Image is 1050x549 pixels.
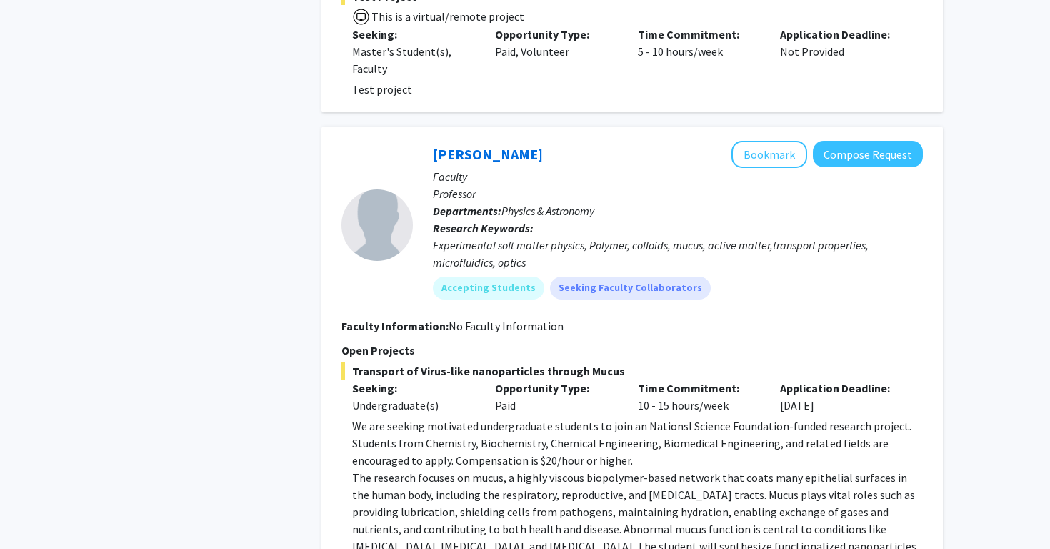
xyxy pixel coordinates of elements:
p: Seeking: [352,380,474,397]
p: Faculty [433,168,923,185]
div: Paid, Volunteer [484,26,627,77]
b: Departments: [433,204,501,218]
p: We are seeking motivated undergraduate students to join an Nationsl Science Foundation-funded res... [352,417,923,469]
p: Application Deadline: [780,380,901,397]
p: Seeking: [352,26,474,43]
div: Not Provided [769,26,912,77]
span: Transport of Virus-like nanoparticles through Mucus [341,362,923,380]
div: Undergraduate(s) [352,397,474,414]
button: Add Ashis Mukhopadhyay to Bookmarks [731,141,807,168]
mat-chip: Seeking Faculty Collaborators [550,277,711,300]
div: Paid [484,380,627,414]
b: Research Keywords: [433,221,534,235]
p: Opportunity Type: [495,380,616,397]
iframe: Chat [11,485,61,538]
div: 10 - 15 hours/week [627,380,770,414]
p: Application Deadline: [780,26,901,43]
div: Master's Student(s), Faculty [352,43,474,77]
p: Test project [352,81,923,98]
mat-chip: Accepting Students [433,277,544,300]
span: No Faculty Information [449,319,564,333]
p: Open Projects [341,342,923,359]
div: Experimental soft matter physics, Polymer, colloids, mucus, active matter,transport properties, m... [433,237,923,271]
p: Opportunity Type: [495,26,616,43]
span: Physics & Astronomy [501,204,594,218]
p: Professor [433,185,923,202]
button: Compose Request to Ashis Mukhopadhyay [813,141,923,167]
p: Time Commitment: [638,26,759,43]
p: Time Commitment: [638,380,759,397]
b: Faculty Information: [341,319,449,333]
div: 5 - 10 hours/week [627,26,770,77]
div: [DATE] [769,380,912,414]
a: [PERSON_NAME] [433,145,543,163]
span: This is a virtual/remote project [370,9,524,24]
